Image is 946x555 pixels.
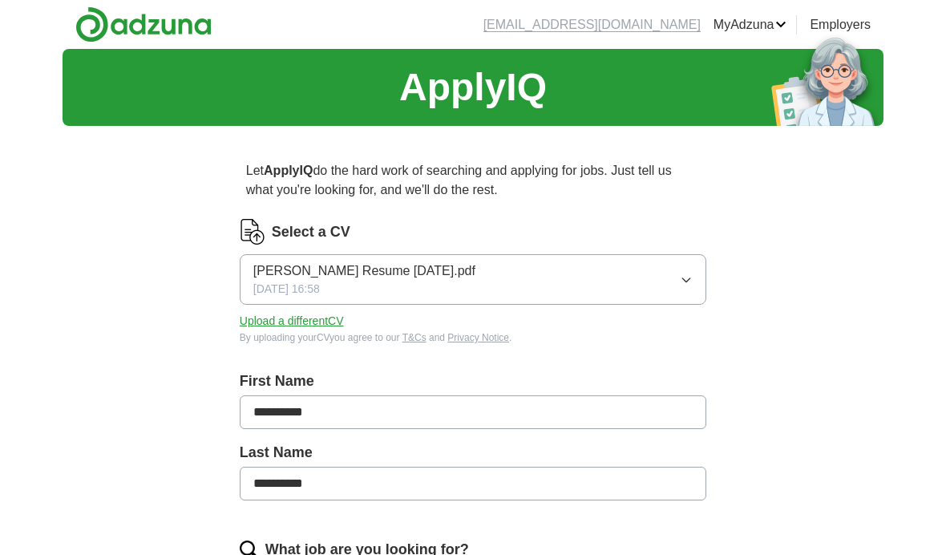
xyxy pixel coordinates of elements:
[253,261,475,281] span: [PERSON_NAME] Resume [DATE].pdf
[240,219,265,245] img: CV Icon
[240,313,344,330] button: Upload a differentCV
[714,15,787,34] a: MyAdzuna
[240,371,706,392] label: First Name
[240,442,706,464] label: Last Name
[810,15,871,34] a: Employers
[399,59,547,116] h1: ApplyIQ
[253,281,320,298] span: [DATE] 16:58
[240,330,706,345] div: By uploading your CV you agree to our and .
[264,164,313,177] strong: ApplyIQ
[75,6,212,43] img: Adzuna logo
[402,332,427,343] a: T&Cs
[272,221,350,243] label: Select a CV
[240,254,706,305] button: [PERSON_NAME] Resume [DATE].pdf[DATE] 16:58
[240,155,706,206] p: Let do the hard work of searching and applying for jobs. Just tell us what you're looking for, an...
[447,332,509,343] a: Privacy Notice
